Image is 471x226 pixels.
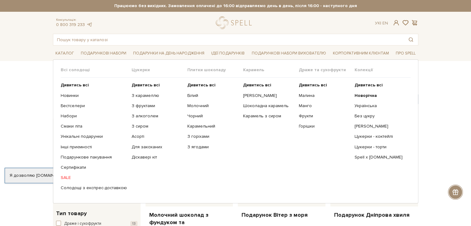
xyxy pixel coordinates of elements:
a: telegram [86,22,93,27]
a: Унікальні подарунки [61,134,127,139]
a: Манго [299,103,350,109]
a: Цукерки - торти [355,144,406,150]
a: Spell x [DOMAIN_NAME] [355,154,406,160]
a: [PERSON_NAME] [243,93,294,98]
a: Дивитись всі [299,82,350,88]
strong: Працюємо без вихідних. Замовлення оплачені до 16:00 відправляємо день в день, після 16:00 - насту... [53,3,418,9]
a: Дивитись всі [355,82,406,88]
a: Шоколадна карамель [243,103,294,109]
a: З фруктами [132,103,183,109]
a: Молочний [187,103,238,109]
a: Дивитись всі [61,82,127,88]
a: En [382,20,388,26]
span: Консультація: [56,18,93,22]
a: Смаки літа [61,124,127,129]
a: Бестселери [61,103,127,109]
a: Діскавері кіт [132,154,183,160]
span: Всі солодощі [61,67,132,73]
b: Дивитись всі [243,82,271,88]
a: Подарунок Дніпрова хвиля [334,211,414,219]
div: Каталог [53,59,418,203]
a: Карамельний [187,124,238,129]
a: Малина [299,93,350,98]
a: З карамеллю [132,93,183,98]
a: Каталог [53,49,76,58]
span: Плитки шоколаду [187,67,243,73]
a: Фрукти [299,113,350,119]
a: logo [216,16,255,29]
a: З сиром [132,124,183,129]
a: Солодощі з експрес-доставкою [61,185,127,191]
span: | [380,20,381,26]
a: Для закоханих [132,144,183,150]
a: Подарункове пакування [61,154,127,160]
a: Асорті [132,134,183,139]
span: Цукерки [132,67,187,73]
b: Дивитись всі [355,82,383,88]
div: Ук [375,20,388,26]
a: Подарунки на День народження [131,49,207,58]
a: 0 800 319 233 [56,22,85,27]
a: Українська [355,103,406,109]
a: Про Spell [393,49,418,58]
a: Ідеї подарунків [209,49,247,58]
a: Новорічна [355,93,406,98]
a: Сертифікати [61,165,127,170]
a: Цукерки - коктейлі [355,134,406,139]
a: Корпоративним клієнтам [330,48,391,59]
a: Набори [61,113,127,119]
a: Новинки [61,93,127,98]
a: Подарункові набори [78,49,129,58]
a: Білий [187,93,238,98]
input: Пошук товару у каталозі [53,34,404,45]
a: Горішки [299,124,350,129]
a: Дивитись всі [243,82,294,88]
a: Карамель з сиром [243,113,294,119]
a: З алкоголем [132,113,183,119]
b: Дивитись всі [299,82,327,88]
a: SALE [61,175,127,180]
b: Новорічна [355,93,377,98]
b: Дивитись всі [132,82,160,88]
span: Драже та сухофрукти [299,67,355,73]
a: Подарункові набори вихователю [249,48,329,59]
div: Я дозволяю [DOMAIN_NAME] використовувати [5,173,173,178]
span: Тип товару [56,209,87,218]
a: Чорний [187,113,238,119]
a: З ягодами [187,144,238,150]
a: Дивитись всі [132,82,183,88]
span: Карамель [243,67,299,73]
a: Подарунок Вітер з моря [242,211,322,219]
b: Дивитись всі [61,82,89,88]
a: Дивитись всі [187,82,238,88]
a: Без цукру [355,113,406,119]
a: Інші приємності [61,144,127,150]
span: Колекції [355,67,410,73]
a: З горіхами [187,134,238,139]
button: Пошук товару у каталозі [404,34,418,45]
a: [PERSON_NAME] [355,124,406,129]
b: Дивитись всі [187,82,216,88]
